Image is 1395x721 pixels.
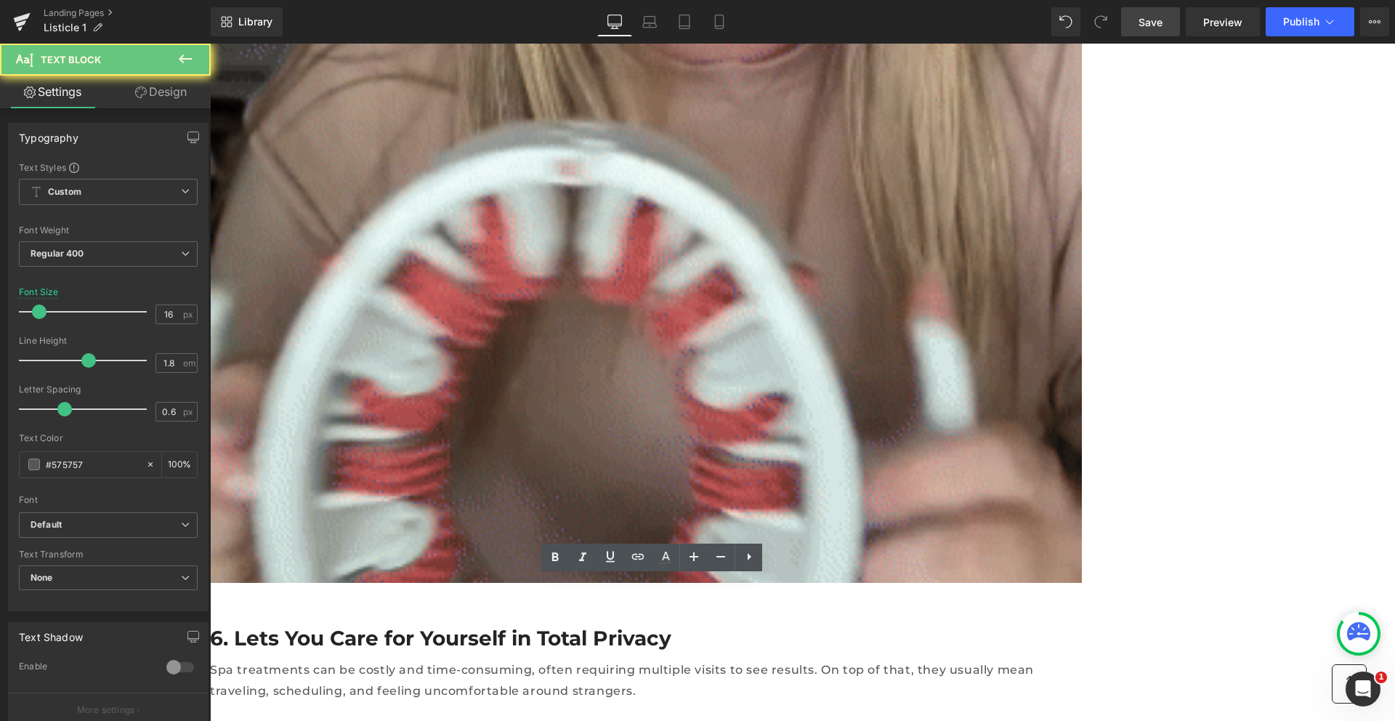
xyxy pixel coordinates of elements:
i: Default [31,519,62,531]
span: Text Block [41,54,101,65]
button: Undo [1051,7,1080,36]
a: Preview [1186,7,1260,36]
span: em [183,358,195,368]
span: Listicle 1 [44,22,86,33]
a: Landing Pages [44,7,211,19]
input: Color [46,456,139,472]
span: Save [1139,15,1162,30]
div: Typography [19,124,78,144]
a: Tablet [667,7,702,36]
div: Enable [19,661,152,676]
button: Publish [1266,7,1354,36]
div: Font [19,495,198,505]
button: Redo [1086,7,1115,36]
span: Preview [1203,15,1242,30]
b: Custom [48,186,81,198]
button: More [1360,7,1389,36]
span: Publish [1283,16,1319,28]
span: Library [238,15,272,28]
p: More settings [77,704,135,717]
a: Desktop [597,7,632,36]
div: Letter Spacing [19,384,198,395]
div: Text Styles [19,161,198,173]
div: % [162,452,197,478]
iframe: Intercom live chat [1346,672,1380,706]
div: Text Color [19,433,198,443]
div: Text Shadow [19,623,83,643]
span: 1 [1375,672,1387,683]
b: Regular 400 [31,248,84,259]
a: Mobile [702,7,737,36]
a: Design [108,76,214,108]
a: New Library [211,7,283,36]
div: Font Size [19,287,59,297]
div: Font Weight [19,225,198,235]
span: px [183,407,195,416]
div: Text Transform [19,549,198,560]
span: px [183,310,195,319]
div: Line Height [19,336,198,346]
b: None [31,572,53,583]
a: Laptop [632,7,667,36]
